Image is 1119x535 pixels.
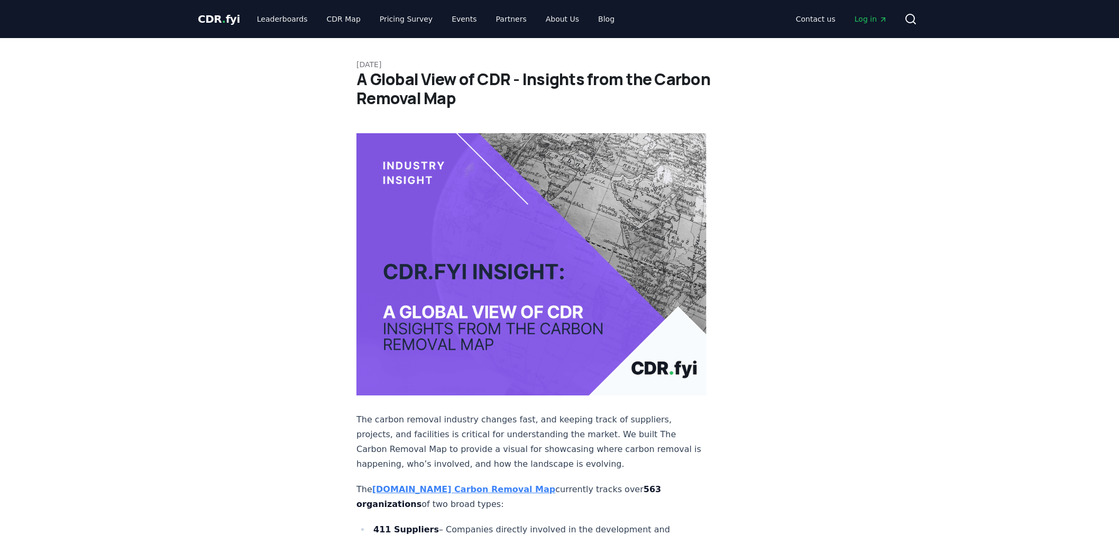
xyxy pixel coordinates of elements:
[356,133,707,395] img: blog post image
[787,10,844,29] a: Contact us
[249,10,316,29] a: Leaderboards
[787,10,896,29] nav: Main
[371,10,441,29] a: Pricing Survey
[443,10,485,29] a: Events
[537,10,588,29] a: About Us
[222,13,226,25] span: .
[855,14,887,24] span: Log in
[488,10,535,29] a: Partners
[372,484,555,494] a: [DOMAIN_NAME] Carbon Removal Map
[249,10,623,29] nav: Main
[373,524,439,534] strong: 411 Suppliers
[590,10,623,29] a: Blog
[198,12,240,26] a: CDR.fyi
[356,70,763,108] h1: A Global View of CDR - Insights from the Carbon Removal Map
[356,482,707,512] p: The currently tracks over of two broad types:
[846,10,896,29] a: Log in
[198,13,240,25] span: CDR fyi
[356,412,707,472] p: The carbon removal industry changes fast, and keeping track of suppliers, projects, and facilitie...
[356,59,763,70] p: [DATE]
[318,10,369,29] a: CDR Map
